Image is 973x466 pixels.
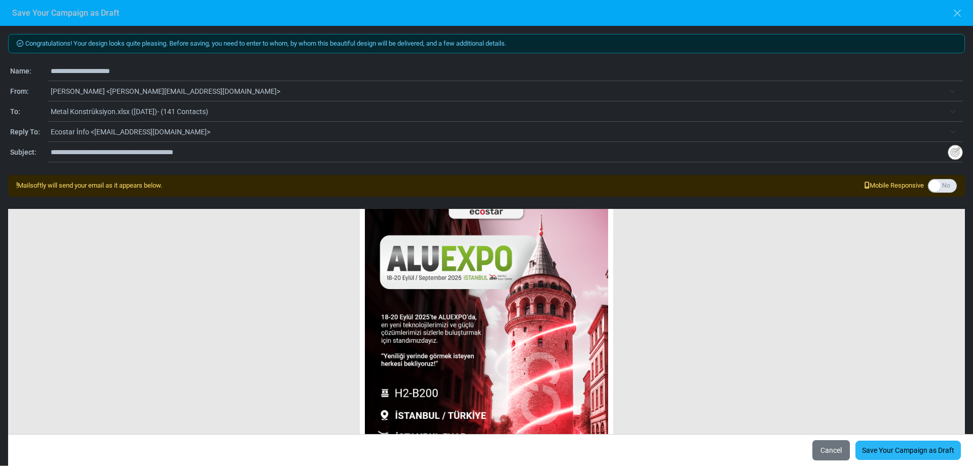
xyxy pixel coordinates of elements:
span: Metal Konstrüksiyon.xlsx (5/5/2025)- (141 Contacts) [51,102,963,121]
div: To: [10,106,48,117]
div: From: [10,86,48,97]
a: Save Your Campaign as Draft [855,441,961,460]
div: Subject: [10,147,48,158]
span: Anıl Kaan Demir <anil.demir@ecostar.com.tr> [51,82,963,100]
span: Ecostar İnfo <info@ecostar.com.tr> [51,123,963,141]
span: Ecostar İnfo <info@ecostar.com.tr> [51,126,945,138]
div: Congratulations! Your design looks quite pleasing. Before saving, you need to enter to whom, by w... [8,34,965,53]
button: Cancel [812,440,850,461]
div: Reply To: [10,127,48,137]
div: Name: [10,66,48,77]
span: Anıl Kaan Demir <anil.demir@ecostar.com.tr> [51,85,945,97]
img: Insert Variable [948,145,963,160]
span: Mobile Responsive [865,181,924,191]
span: Metal Konstrüksiyon.xlsx (5/5/2025)- (141 Contacts) [51,105,945,118]
h6: Save Your Campaign as Draft [12,8,119,18]
div: Mailsoftly will send your email as it appears below. [16,181,162,191]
